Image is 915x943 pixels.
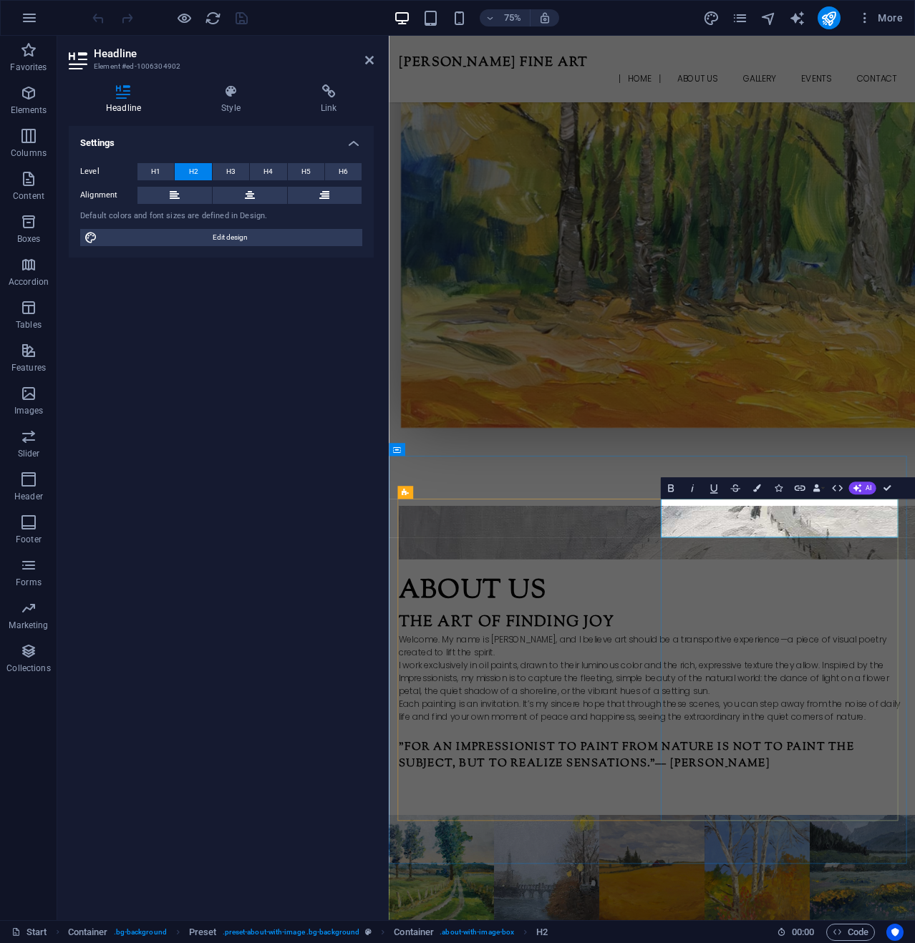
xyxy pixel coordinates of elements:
div: Default colors and font sizes are defined in Design. [80,210,362,223]
button: H2 [175,163,211,180]
button: H4 [250,163,286,180]
button: Colors [747,477,768,499]
span: H2 [189,163,198,180]
h6: 75% [501,9,524,26]
span: H4 [263,163,273,180]
p: Forms [16,577,42,588]
p: Columns [11,147,47,159]
button: Strikethrough [725,477,746,499]
p: Features [11,362,46,373]
span: . preset-about-with-image .bg-background [223,924,360,941]
p: Slider [18,448,40,459]
span: AI [866,485,871,492]
p: Footer [16,534,42,545]
button: Underline (Ctrl+U) [704,477,725,499]
span: More [858,11,903,25]
h4: Settings [69,126,374,152]
button: H1 [137,163,174,180]
i: Navigator [760,10,777,26]
button: Link [790,477,810,499]
i: Design (Ctrl+Alt+Y) [703,10,720,26]
span: Click to select. Double-click to edit [68,924,108,941]
button: Data Bindings [811,477,826,499]
button: AI [848,482,876,494]
p: Images [14,405,44,416]
i: On resize automatically adjust zoom level to fit chosen device. [538,11,551,24]
span: 00 00 [792,924,814,941]
p: Marketing [9,620,48,631]
button: Confirm (Ctrl+⏎) [877,477,898,499]
p: Collections [6,663,50,674]
span: . about-with-image-box [440,924,514,941]
span: Code [833,924,868,941]
button: HTML [827,477,848,499]
span: Click to select. Double-click to edit [189,924,217,941]
span: Click to select. Double-click to edit [536,924,548,941]
span: . bg-background [114,924,167,941]
span: Edit design [102,229,358,246]
nav: breadcrumb [68,924,548,941]
p: Favorites [10,62,47,73]
button: pages [732,9,749,26]
button: Click here to leave preview mode and continue editing [175,9,193,26]
h6: Session time [777,924,815,941]
button: text_generator [789,9,806,26]
p: Content [13,190,44,202]
p: Accordion [9,276,49,288]
span: H1 [151,163,160,180]
h2: About us [13,715,689,767]
button: design [703,9,720,26]
button: H3 [213,163,249,180]
button: navigator [760,9,778,26]
span: H5 [301,163,311,180]
span: Click to select. Double-click to edit [394,924,434,941]
label: Alignment [80,187,137,204]
h4: Link [284,84,374,114]
span: H6 [339,163,348,180]
span: H3 [226,163,236,180]
h4: Headline [69,84,184,114]
button: publish [818,6,841,29]
i: This element is a customizable preset [365,928,372,936]
button: Usercentrics [886,924,904,941]
button: reload [204,9,221,26]
h4: Style [184,84,284,114]
button: H6 [325,163,362,180]
a: Click to cancel selection. Double-click to open Pages [11,924,47,941]
h3: Element #ed-1006304902 [94,60,345,73]
i: Reload page [205,10,221,26]
i: Publish [820,10,837,26]
p: Header [14,491,43,502]
p: Elements [11,104,47,116]
i: Pages (Ctrl+Alt+S) [732,10,748,26]
button: More [852,6,909,29]
button: Edit design [80,229,362,246]
p: Tables [16,319,42,331]
p: Boxes [17,233,41,245]
button: H5 [288,163,324,180]
label: Level [80,163,137,180]
h2: Headline [94,47,374,60]
button: Bold (Ctrl+B) [661,477,682,499]
i: AI Writer [789,10,805,26]
button: Icons [768,477,789,499]
button: Italic (Ctrl+I) [682,477,703,499]
button: Code [826,924,875,941]
button: 75% [480,9,531,26]
span: : [802,927,804,937]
